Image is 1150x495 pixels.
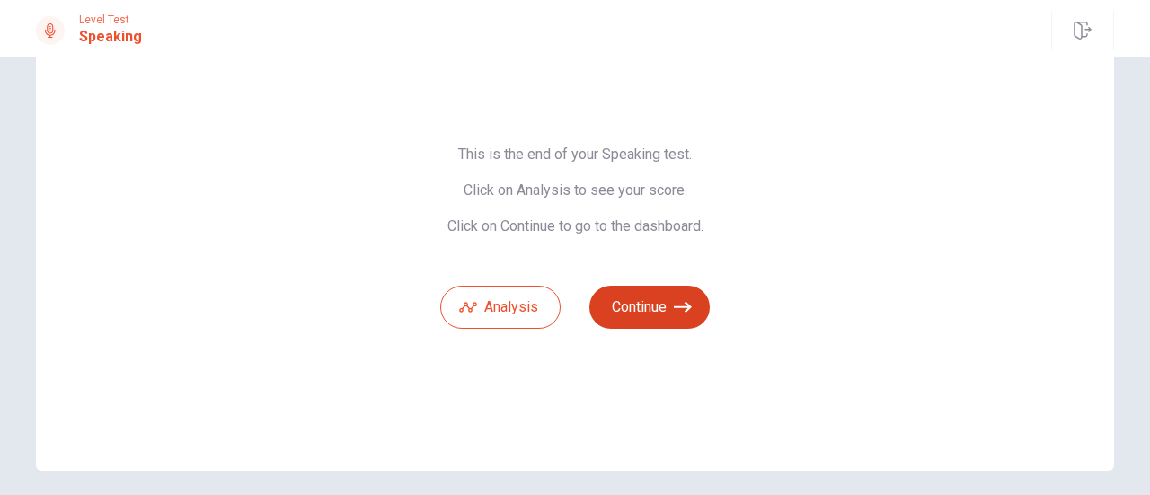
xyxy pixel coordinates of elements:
[589,286,710,329] button: Continue
[440,146,710,235] span: This is the end of your Speaking test. Click on Analysis to see your score. Click on Continue to ...
[440,286,561,329] button: Analysis
[79,26,142,48] h1: Speaking
[79,13,142,26] span: Level Test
